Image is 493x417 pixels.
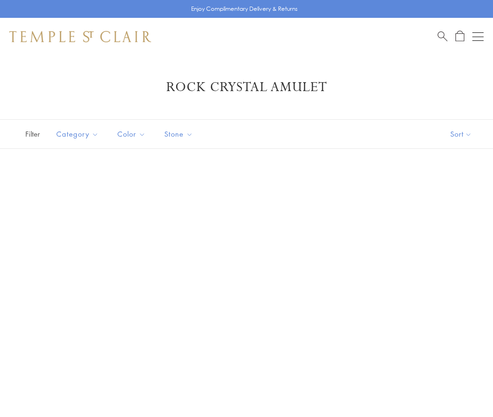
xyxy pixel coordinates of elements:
[52,128,106,140] span: Category
[113,128,153,140] span: Color
[49,124,106,145] button: Category
[472,31,484,42] button: Open navigation
[23,79,470,96] h1: Rock Crystal Amulet
[110,124,153,145] button: Color
[455,31,464,42] a: Open Shopping Bag
[160,128,200,140] span: Stone
[9,31,151,42] img: Temple St. Clair
[157,124,200,145] button: Stone
[438,31,447,42] a: Search
[191,4,298,14] p: Enjoy Complimentary Delivery & Returns
[429,120,493,148] button: Show sort by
